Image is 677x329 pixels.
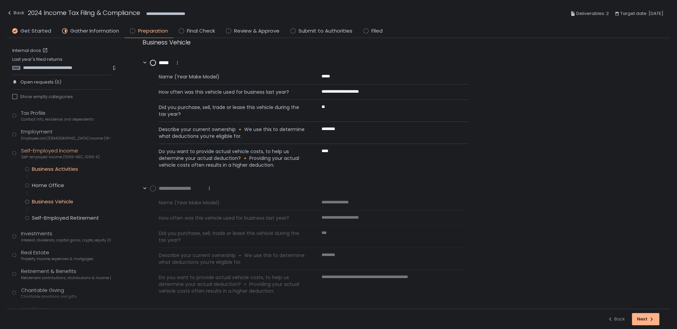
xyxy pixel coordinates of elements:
[607,316,625,322] div: Back
[21,249,94,262] div: Real Estate
[632,313,659,325] button: Next
[159,215,305,221] span: How often was this vehicle used for business last year?
[21,256,94,261] span: Property income, expenses & mortgages
[12,48,49,54] a: Internal docs
[620,10,663,18] span: Target date: [DATE]
[21,238,111,243] span: Interest, dividends, capital gains, crypto, equity (1099s, K-1s)
[21,230,111,243] div: Investments
[159,199,305,206] span: Name (Year Make Model)
[7,9,24,17] div: Back
[32,198,73,205] div: Business Vehicle
[28,8,140,17] h1: 2024 Income Tax Filing & Compliance
[21,128,111,141] div: Employment
[234,27,279,35] span: Review & Approve
[637,316,654,322] div: Next
[20,79,61,85] span: Open requests (0)
[576,10,609,18] span: Deliverables: 2
[159,104,305,117] span: Did you purchase, sell, trade or lease this vehicle during the tax year?
[32,182,64,189] div: Home Office
[32,215,99,221] div: Self-Employed Retirement
[7,8,24,19] button: Back
[21,305,101,318] div: Healthcare
[70,27,119,35] span: Gather Information
[21,294,77,299] span: Charitable donations and gifts
[21,136,111,141] span: Employee and [DEMOGRAPHIC_DATA] income (W-2s)
[159,274,305,294] span: Do you want to provide actual vehicle costs, to help us determine your actual deduction? 🔸 Provid...
[159,73,305,80] span: Name (Year Make Model)
[20,27,51,35] span: Get Started
[21,117,94,122] span: Contact info, residence, and dependents
[21,275,111,280] span: Retirement contributions, distributions & income (1099-R, 5498)
[298,27,352,35] span: Submit to Authorities
[159,148,305,168] span: Do you want to provide actual vehicle costs, to help us determine your actual deduction? 🔸 Provid...
[159,230,305,243] span: Did you purchase, sell, trade or lease this vehicle during the tax year?
[142,38,468,47] div: Business Vehicle
[187,27,215,35] span: Final Check
[159,252,305,266] span: Describe your current ownership 🔸 We use this to determine what deductions you’re eligible for.
[21,109,94,122] div: Tax Profile
[371,27,383,35] span: Filed
[32,166,78,172] div: Business Activities
[607,313,625,325] button: Back
[159,126,305,140] span: Describe your current ownership 🔸 We use this to determine what deductions you’re eligible for.
[21,154,100,160] span: Self-employed income (1099-NEC, 1099-K)
[12,56,111,71] div: Last year's filed returns
[21,268,111,280] div: Retirement & Benefits
[138,27,168,35] span: Preparation
[21,147,100,160] div: Self-Employed Income
[21,287,77,299] div: Charitable Giving
[159,89,305,95] span: How often was this vehicle used for business last year?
